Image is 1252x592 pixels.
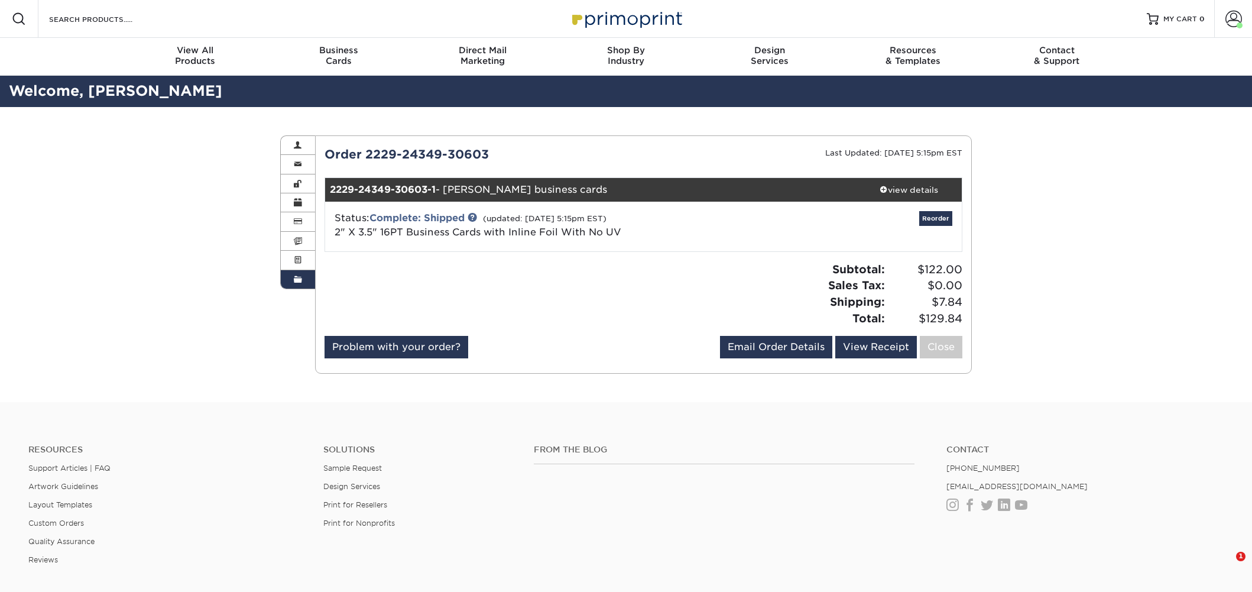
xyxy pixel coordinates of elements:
a: Print for Resellers [323,500,387,509]
div: Services [698,45,841,66]
small: Last Updated: [DATE] 5:15pm EST [825,148,962,157]
a: Problem with your order? [325,336,468,358]
div: & Support [985,45,1128,66]
span: Business [267,45,411,56]
span: 0 [1199,15,1205,23]
a: 2" X 3.5" 16PT Business Cards with Inline Foil With No UV [335,227,621,238]
span: Resources [841,45,985,56]
div: Products [124,45,267,66]
a: Complete: Shipped [369,212,465,224]
a: Close [920,336,962,358]
strong: 2229-24349-30603-1 [330,184,436,195]
a: Quality Assurance [28,537,95,546]
h4: Resources [28,445,306,455]
a: Direct MailMarketing [411,38,554,76]
div: view details [855,184,962,196]
a: Email Order Details [720,336,832,358]
img: Primoprint [567,6,685,31]
div: Marketing [411,45,554,66]
span: Shop By [554,45,698,56]
iframe: Intercom live chat [1212,552,1240,580]
div: Cards [267,45,411,66]
a: Print for Nonprofits [323,519,395,528]
span: $0.00 [888,277,962,294]
span: 1 [1236,552,1245,561]
div: Status: [326,211,750,240]
a: Design Services [323,482,380,491]
span: Design [698,45,841,56]
div: Industry [554,45,698,66]
span: $7.84 [888,294,962,310]
a: Reviews [28,555,58,564]
span: Contact [985,45,1128,56]
a: view details [855,178,962,202]
a: DesignServices [698,38,841,76]
span: $122.00 [888,261,962,278]
a: Reorder [919,211,952,226]
a: Support Articles | FAQ [28,464,111,473]
a: Sample Request [323,464,382,473]
small: (updated: [DATE] 5:15pm EST) [483,214,606,223]
h4: Solutions [323,445,516,455]
span: $129.84 [888,310,962,327]
a: View AllProducts [124,38,267,76]
a: Contact& Support [985,38,1128,76]
div: - [PERSON_NAME] business cards [325,178,856,202]
strong: Subtotal: [832,263,885,276]
span: Direct Mail [411,45,554,56]
a: Layout Templates [28,500,92,509]
a: Resources& Templates [841,38,985,76]
a: Custom Orders [28,519,84,528]
h4: From the Blog [534,445,914,455]
a: [PHONE_NUMBER] [946,464,1020,473]
strong: Shipping: [830,295,885,308]
div: Order 2229-24349-30603 [316,145,644,163]
span: View All [124,45,267,56]
strong: Total: [852,312,885,325]
a: Contact [946,445,1224,455]
a: View Receipt [835,336,917,358]
strong: Sales Tax: [828,279,885,292]
a: [EMAIL_ADDRESS][DOMAIN_NAME] [946,482,1088,491]
a: BusinessCards [267,38,411,76]
a: Shop ByIndustry [554,38,698,76]
span: MY CART [1163,14,1197,24]
input: SEARCH PRODUCTS..... [48,12,163,26]
a: Artwork Guidelines [28,482,98,491]
div: & Templates [841,45,985,66]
